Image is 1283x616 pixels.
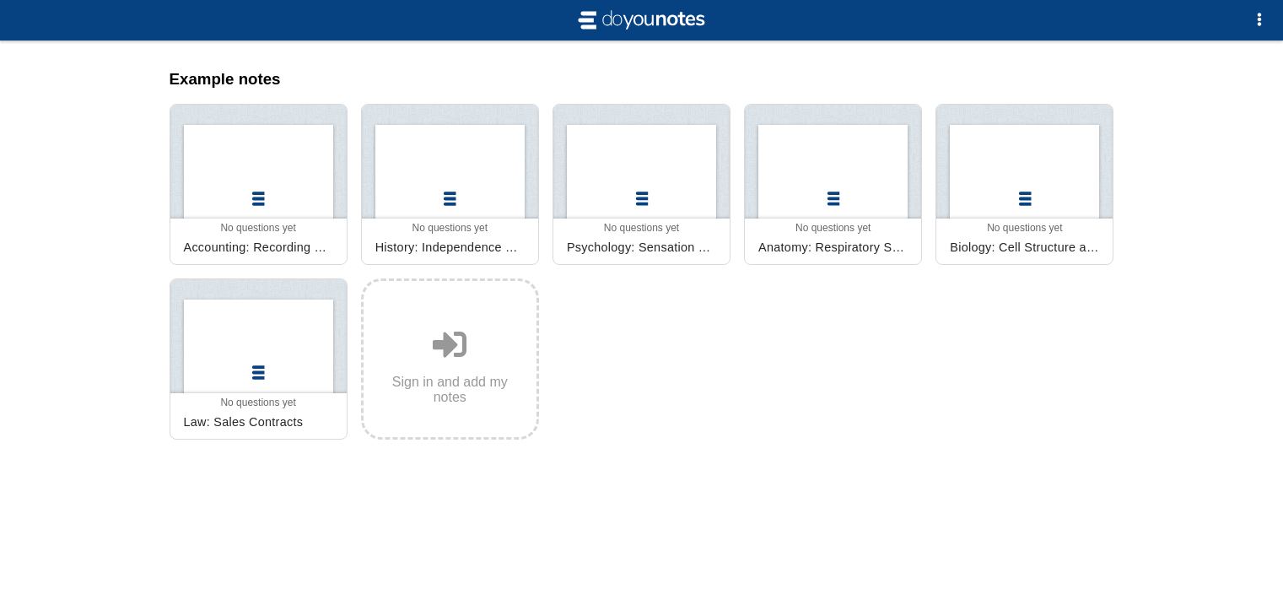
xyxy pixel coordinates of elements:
a: No questions yetLaw: Sales Contracts [170,278,348,440]
a: No questions yetHistory: Independence War of America [361,104,539,265]
div: Psychology: Sensation and Perception [560,234,723,261]
span: No questions yet [220,397,295,408]
a: No questions yetAccounting: Recording Transactions [170,104,348,265]
button: Options [1243,3,1276,37]
span: No questions yet [987,222,1062,234]
a: No questions yetAnatomy: Respiratory System [744,104,922,265]
a: No questions yetBiology: Cell Structure and Function [935,104,1113,265]
span: No questions yet [795,222,871,234]
span: Sign in and add my notes [377,375,523,405]
h3: Example notes [170,70,1114,89]
a: Sign in and add my notes [361,278,539,440]
div: Anatomy: Respiratory System [752,234,914,261]
a: No questions yetPsychology: Sensation and Perception [553,104,730,265]
span: No questions yet [412,222,488,234]
div: Biology: Cell Structure and Function [943,234,1106,261]
div: Law: Sales Contracts [177,408,340,435]
img: svg+xml;base64,CiAgICAgIDxzdmcgdmlld0JveD0iLTIgLTIgMjAgNCIgeG1sbnM9Imh0dHA6Ly93d3cudzMub3JnLzIwMD... [574,7,709,34]
div: History: Independence War of America [369,234,531,261]
span: No questions yet [220,222,295,234]
span: No questions yet [604,222,679,234]
div: Accounting: Recording Transactions [177,234,340,261]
